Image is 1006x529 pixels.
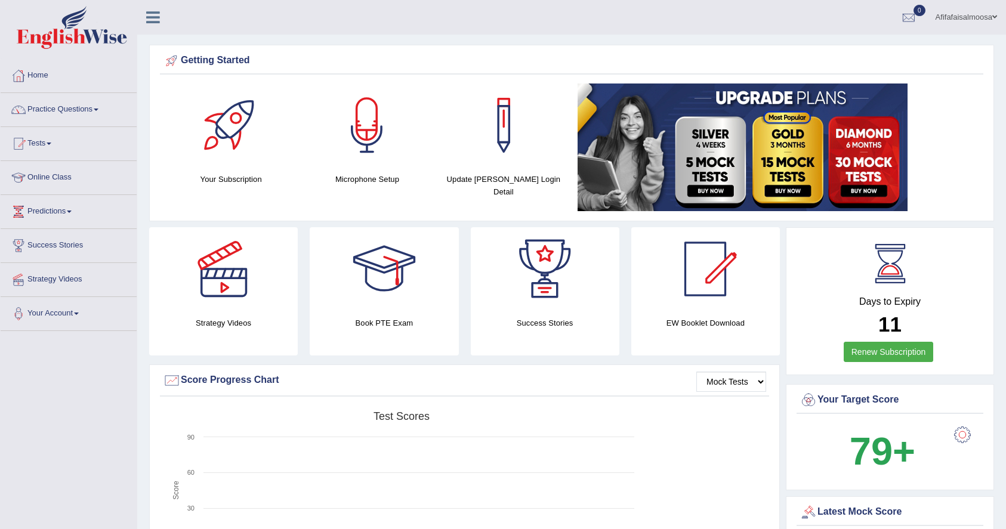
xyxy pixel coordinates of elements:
[187,505,195,512] text: 30
[844,342,934,362] a: Renew Subscription
[1,229,137,259] a: Success Stories
[1,263,137,293] a: Strategy Videos
[169,173,293,185] h4: Your Subscription
[163,52,980,70] div: Getting Started
[850,429,915,473] b: 79+
[172,481,180,500] tspan: Score
[442,173,566,198] h4: Update [PERSON_NAME] Login Detail
[800,296,980,307] h4: Days to Expiry
[578,83,908,211] img: small5.jpg
[800,391,980,409] div: Your Target Score
[374,410,430,422] tspan: Test scores
[163,372,766,389] div: Score Progress Chart
[305,173,429,185] h4: Microphone Setup
[1,297,137,327] a: Your Account
[878,313,902,336] b: 11
[187,469,195,476] text: 60
[1,127,137,157] a: Tests
[1,195,137,225] a: Predictions
[914,5,925,16] span: 0
[310,317,458,329] h4: Book PTE Exam
[1,161,137,191] a: Online Class
[187,434,195,441] text: 90
[471,317,619,329] h4: Success Stories
[1,93,137,123] a: Practice Questions
[149,317,298,329] h4: Strategy Videos
[1,59,137,89] a: Home
[800,503,980,521] div: Latest Mock Score
[631,317,780,329] h4: EW Booklet Download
